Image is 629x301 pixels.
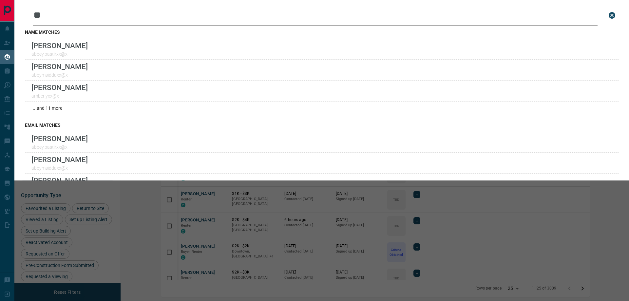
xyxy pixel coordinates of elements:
div: ...and 11 more [25,102,619,115]
p: [PERSON_NAME] [31,41,88,50]
h3: email matches [25,122,619,128]
p: [PERSON_NAME] [31,62,88,71]
p: abbymsiddaxx@x [31,165,88,171]
p: [PERSON_NAME] [31,155,88,164]
p: abbymsiddaxx@x [31,72,88,78]
p: [PERSON_NAME] [31,176,88,185]
p: abbey.pastirxx@x [31,51,88,57]
p: [PERSON_NAME] [31,83,88,92]
p: amberlyxx@x [31,93,88,99]
button: close search bar [605,9,619,22]
p: abbey.pastirxx@x [31,144,88,150]
h3: name matches [25,29,619,35]
p: [PERSON_NAME] [31,134,88,143]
